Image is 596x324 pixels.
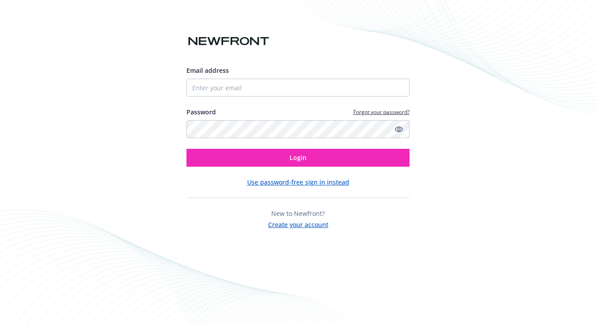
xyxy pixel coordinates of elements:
[268,218,328,229] button: Create your account
[186,107,216,117] label: Password
[186,120,410,138] input: Enter your password
[353,108,410,116] a: Forgot your password?
[186,79,410,97] input: Enter your email
[393,124,404,135] a: Show password
[186,34,271,49] img: Newfront logo
[186,66,229,75] span: Email address
[186,149,410,167] button: Login
[247,177,349,187] button: Use password-free sign in instead
[290,153,306,162] span: Login
[271,209,325,218] span: New to Newfront?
